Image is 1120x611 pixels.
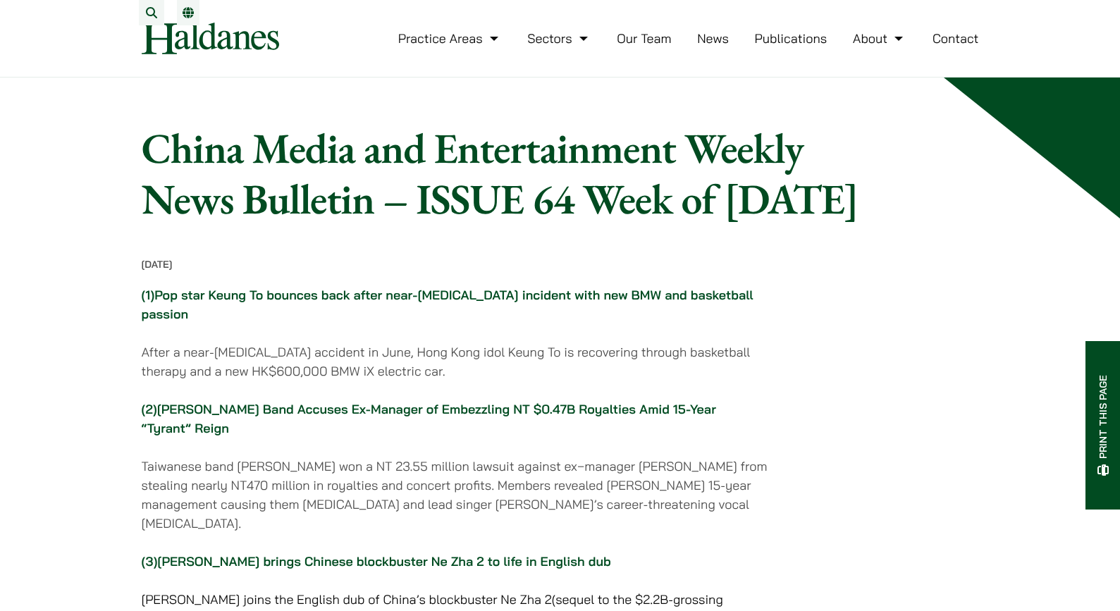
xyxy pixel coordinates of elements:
[697,30,729,47] a: News
[398,30,502,47] a: Practice Areas
[142,457,770,533] p: Taiwanese band [PERSON_NAME] won a NT 23.55 million lawsuit against ex−manager [PERSON_NAME] from...
[527,30,591,47] a: Sectors
[142,401,716,436] a: [PERSON_NAME] Band Accuses Ex-Manager of Embezzling NT $0.47B Royalties Amid 15-Year “Tyrant” Reign
[933,30,979,47] a: Contact
[142,287,155,303] strong: (1)
[142,287,753,322] a: Pop star Keung To bounces back after near-[MEDICAL_DATA] incident with new BMW and basketball pas...
[142,123,873,224] h1: China Media and Entertainment Weekly News Bulletin – ISSUE 64 Week of [DATE]
[142,401,157,417] strong: (2)
[142,342,770,381] p: After a near-[MEDICAL_DATA] accident in June, Hong Kong idol Keung To is recovering through baske...
[157,553,610,569] a: [PERSON_NAME] brings Chinese blockbuster Ne Zha 2 to life in English dub
[142,553,158,569] strong: (3)
[142,23,279,54] img: Logo of Haldanes
[617,30,671,47] a: Our Team
[853,30,906,47] a: About
[142,258,173,271] time: [DATE]
[183,7,194,18] a: Switch to EN
[755,30,827,47] a: Publications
